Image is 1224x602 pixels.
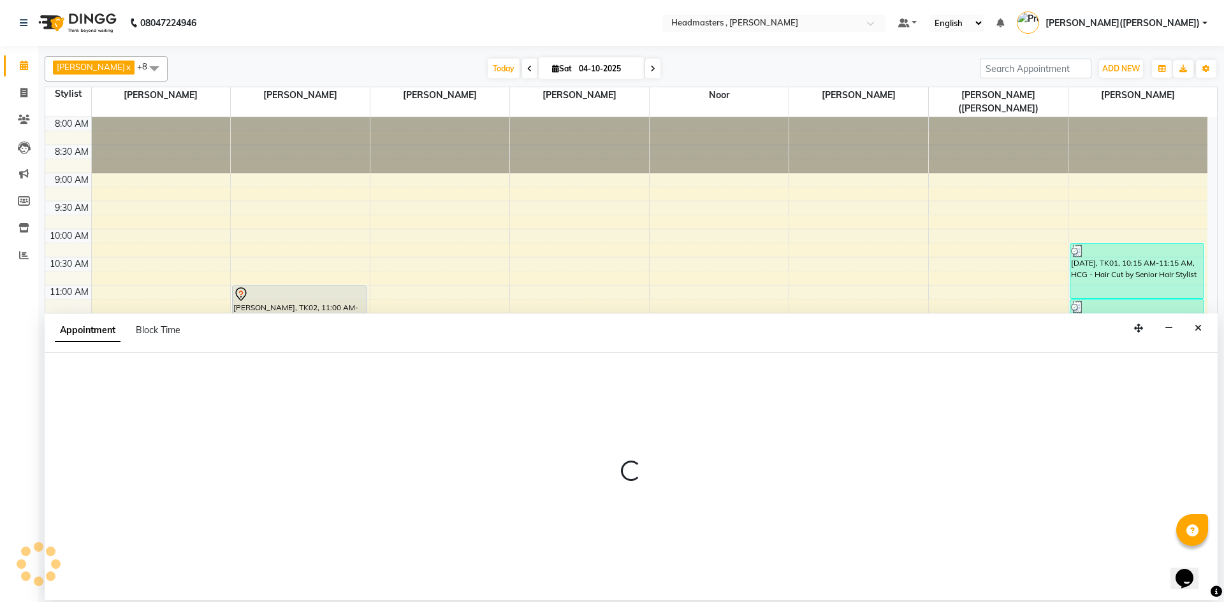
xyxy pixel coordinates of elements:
[549,64,575,73] span: Sat
[1170,551,1211,589] iframe: chat widget
[789,87,928,103] span: [PERSON_NAME]
[52,145,91,159] div: 8:30 AM
[980,59,1091,78] input: Search Appointment
[1017,11,1039,34] img: Pramod gupta(shaurya)
[47,285,91,299] div: 11:00 AM
[1070,300,1204,340] div: [DATE], TK01, 11:15 AM-12:00 PM, BRD - [PERSON_NAME]
[370,87,509,103] span: [PERSON_NAME]
[510,87,649,103] span: [PERSON_NAME]
[231,87,370,103] span: [PERSON_NAME]
[45,87,91,101] div: Stylist
[52,201,91,215] div: 9:30 AM
[125,62,131,72] a: x
[929,87,1068,117] span: [PERSON_NAME]([PERSON_NAME])
[55,319,120,342] span: Appointment
[52,117,91,131] div: 8:00 AM
[488,59,520,78] span: Today
[1045,17,1200,30] span: [PERSON_NAME]([PERSON_NAME])
[1068,87,1207,103] span: [PERSON_NAME]
[1099,60,1143,78] button: ADD NEW
[47,257,91,271] div: 10:30 AM
[57,62,125,72] span: [PERSON_NAME]
[52,173,91,187] div: 9:00 AM
[1189,319,1207,338] button: Close
[1070,244,1204,298] div: [DATE], TK01, 10:15 AM-11:15 AM, HCG - Hair Cut by Senior Hair Stylist
[1102,64,1140,73] span: ADD NEW
[92,87,231,103] span: [PERSON_NAME]
[575,59,639,78] input: 2025-10-04
[136,324,180,336] span: Block Time
[233,286,365,508] div: [PERSON_NAME], TK02, 11:00 AM-03:00 PM, K-Bond -L - Kerabond
[47,229,91,243] div: 10:00 AM
[137,61,157,71] span: +8
[140,5,196,41] b: 08047224946
[33,5,120,41] img: logo
[650,87,789,103] span: Noor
